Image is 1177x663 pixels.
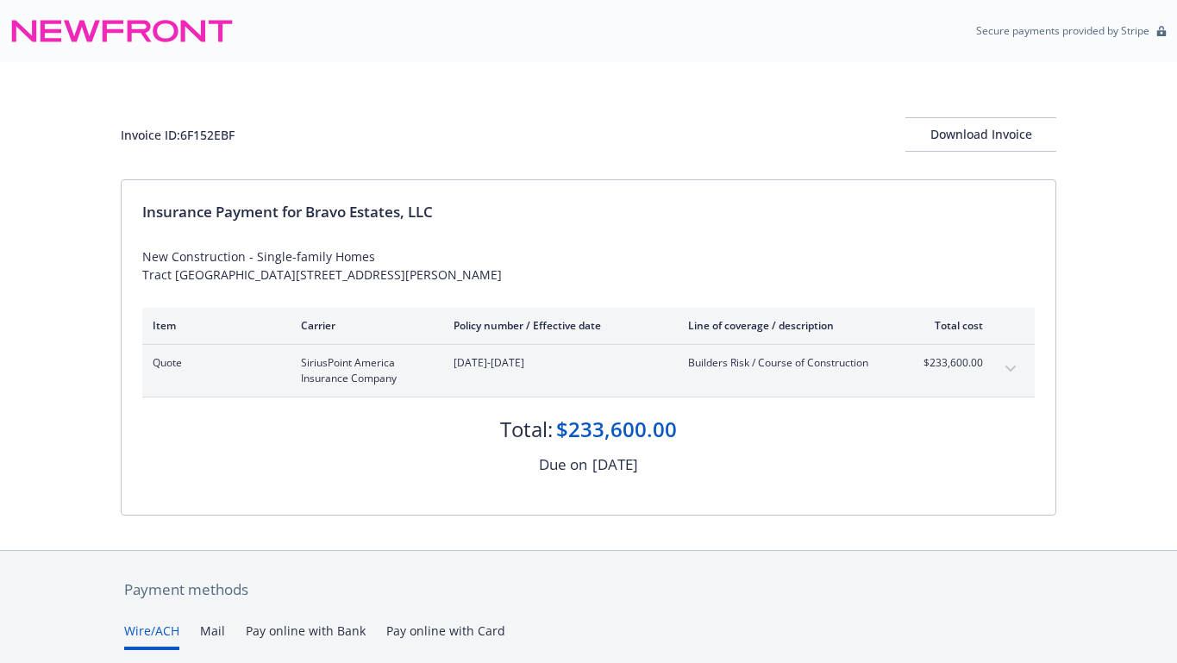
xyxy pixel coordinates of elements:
div: New Construction - Single-family Homes Tract [GEOGRAPHIC_DATA][STREET_ADDRESS][PERSON_NAME] [142,247,1035,284]
div: Invoice ID: 6F152EBF [121,126,235,144]
button: Pay online with Bank [246,622,366,650]
button: Wire/ACH [124,622,179,650]
div: $233,600.00 [556,415,677,444]
div: Item [153,318,273,333]
div: Insurance Payment for Bravo Estates, LLC [142,201,1035,223]
span: $233,600.00 [918,355,983,371]
span: Quote [153,355,273,371]
div: Line of coverage / description [688,318,891,333]
button: expand content [997,355,1024,383]
div: [DATE] [592,453,638,476]
span: Builders Risk / Course of Construction [688,355,891,371]
div: Download Invoice [905,118,1056,151]
p: Secure payments provided by Stripe [976,23,1149,38]
span: [DATE]-[DATE] [454,355,660,371]
span: SiriusPoint America Insurance Company [301,355,426,386]
button: Download Invoice [905,117,1056,152]
div: QuoteSiriusPoint America Insurance Company[DATE]-[DATE]Builders Risk / Course of Construction$233... [142,345,1035,397]
button: Mail [200,622,225,650]
div: Total cost [918,318,983,333]
div: Policy number / Effective date [454,318,660,333]
div: Carrier [301,318,426,333]
div: Payment methods [124,579,1053,601]
button: Pay online with Card [386,622,505,650]
div: Total: [500,415,553,444]
div: Due on [539,453,587,476]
